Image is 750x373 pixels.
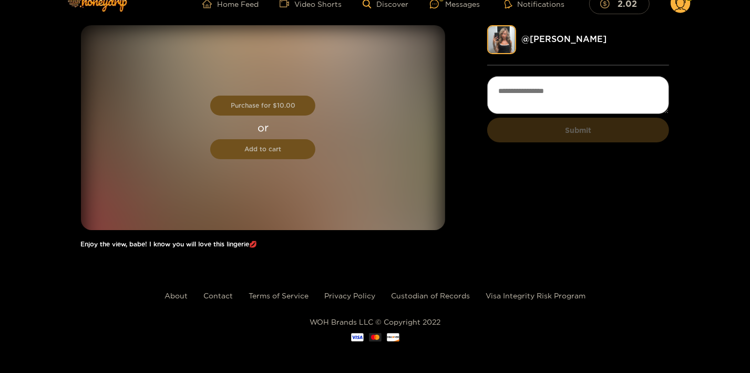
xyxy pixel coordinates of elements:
[521,34,607,44] a: @ [PERSON_NAME]
[203,292,233,299] a: Contact
[210,139,315,159] button: Add to cart
[324,292,375,299] a: Privacy Policy
[486,292,585,299] a: Visa Integrity Risk Program
[81,241,445,248] h1: Enjoy the view, babe! I know you will love this lingerie💋
[165,292,188,299] a: About
[249,292,309,299] a: Terms of Service
[391,292,470,299] a: Custodian of Records
[487,118,670,142] button: Submit
[258,121,269,134] p: or
[210,96,315,116] button: Purchase for $10.00
[487,25,516,54] img: kendra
